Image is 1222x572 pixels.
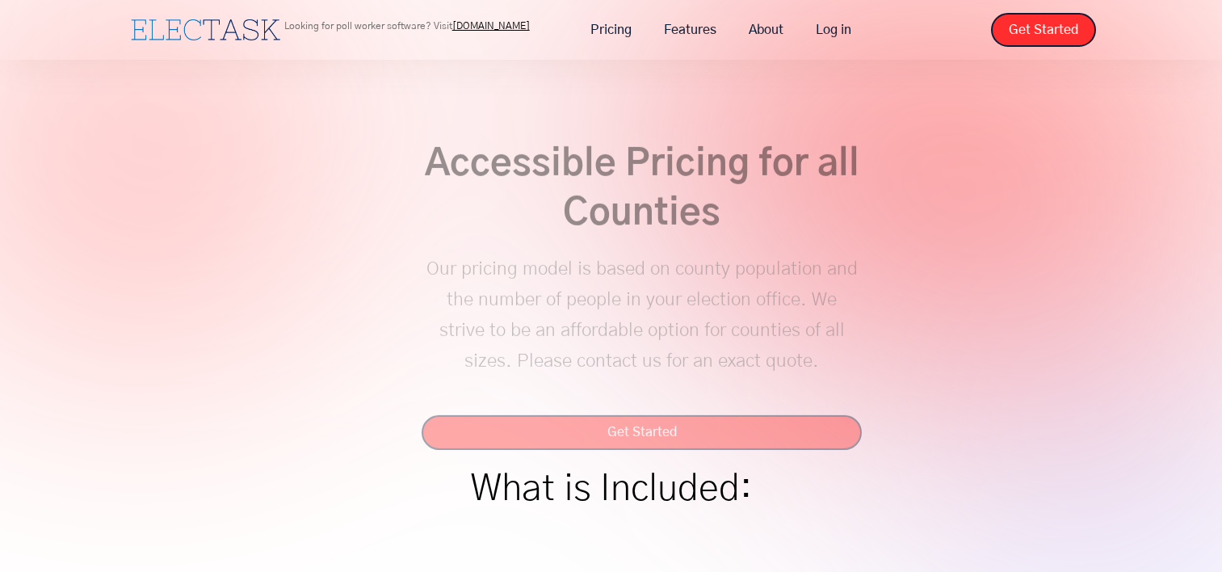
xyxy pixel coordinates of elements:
p: Our pricing model is based on county population and the number of people in your election office.... [422,254,862,407]
a: Features [648,13,733,47]
a: Pricing [574,13,648,47]
a: home [127,15,284,44]
h1: What is Included: [471,475,752,503]
a: Get Started [991,13,1096,47]
h2: Accessible Pricing for all Counties [422,141,862,238]
a: About [733,13,800,47]
a: Get Started [422,415,862,449]
a: [DOMAIN_NAME] [452,21,530,31]
a: Log in [800,13,867,47]
p: Looking for poll worker software? Visit [284,21,530,31]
